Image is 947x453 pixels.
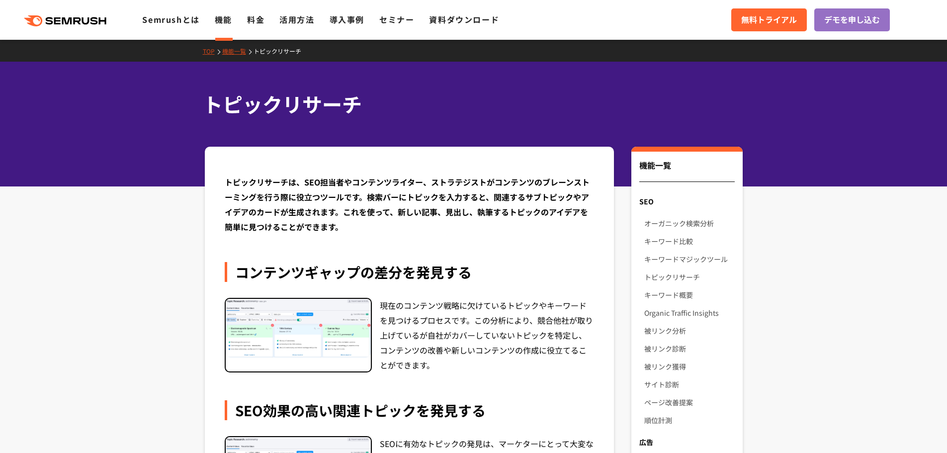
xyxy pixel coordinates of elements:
[225,400,595,420] div: SEO効果の高い関連トピックを発見する
[225,175,595,234] div: トピックリサーチは、SEO担当者やコンテンツライター、ストラテジストがコンテンツのブレーンストーミングを行う際に役立つツールです。検索バーにトピックを入力すると、関連するサブトピックやアイデアの...
[203,90,735,119] h1: トピックリサーチ
[644,393,734,411] a: ページ改善提案
[226,299,371,358] img: コンテンツギャップの差分を発見する
[380,298,595,372] div: 現在のコンテンツ戦略に欠けているトピックやキーワードを見つけるプロセスです。この分析により、競合他社が取り上げているが自社がカバーしていないトピックを特定し、コンテンツの改善や新しいコンテンツの...
[429,13,499,25] a: 資料ダウンロード
[203,47,222,55] a: TOP
[644,232,734,250] a: キーワード比較
[644,268,734,286] a: トピックリサーチ
[142,13,199,25] a: Semrushとは
[731,8,807,31] a: 無料トライアル
[644,304,734,322] a: Organic Traffic Insights
[330,13,364,25] a: 導入事例
[222,47,254,55] a: 機能一覧
[631,433,742,451] div: 広告
[247,13,264,25] a: 料金
[814,8,890,31] a: デモを申し込む
[631,192,742,210] div: SEO
[644,411,734,429] a: 順位計測
[824,13,880,26] span: デモを申し込む
[639,159,734,182] div: 機能一覧
[279,13,314,25] a: 活用方法
[644,214,734,232] a: オーガニック検索分析
[644,375,734,393] a: サイト診断
[215,13,232,25] a: 機能
[254,47,309,55] a: トピックリサーチ
[225,262,595,282] div: コンテンツギャップの差分を発見する
[644,250,734,268] a: キーワードマジックツール
[644,358,734,375] a: 被リンク獲得
[644,286,734,304] a: キーワード概要
[379,13,414,25] a: セミナー
[644,340,734,358] a: 被リンク診断
[644,322,734,340] a: 被リンク分析
[741,13,797,26] span: 無料トライアル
